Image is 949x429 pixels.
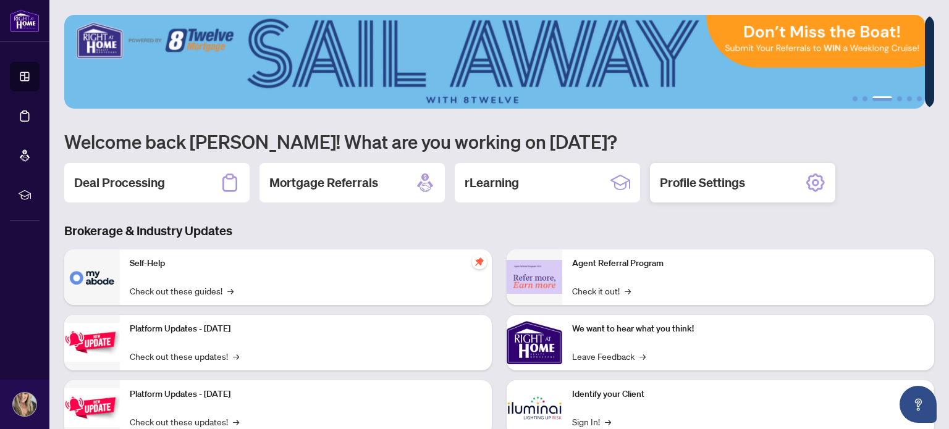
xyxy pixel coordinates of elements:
h1: Welcome back [PERSON_NAME]! What are you working on [DATE]? [64,130,934,153]
button: 5 [907,96,912,101]
button: 2 [863,96,867,101]
img: Slide 2 [64,15,925,109]
img: We want to hear what you think! [507,315,562,370]
h2: Deal Processing [74,174,165,191]
p: Self-Help [130,257,482,270]
span: → [233,349,239,363]
img: Agent Referral Program [507,260,562,294]
span: → [605,415,611,428]
p: Identify your Client [572,388,924,401]
h2: Profile Settings [660,174,745,191]
h3: Brokerage & Industry Updates [64,222,934,239]
span: → [625,284,631,298]
h2: Mortgage Referrals [269,174,378,191]
p: We want to hear what you think! [572,322,924,336]
span: → [227,284,234,298]
span: → [233,415,239,428]
img: Self-Help [64,249,120,305]
button: 3 [872,96,892,101]
a: Sign In!→ [572,415,611,428]
button: 1 [853,96,858,101]
img: Platform Updates - July 8, 2025 [64,388,120,427]
a: Check out these updates!→ [130,415,239,428]
a: Leave Feedback→ [572,349,646,363]
button: 6 [917,96,922,101]
img: Profile Icon [13,393,36,416]
p: Platform Updates - [DATE] [130,322,482,336]
span: → [639,349,646,363]
button: 4 [897,96,902,101]
p: Platform Updates - [DATE] [130,388,482,401]
p: Agent Referral Program [572,257,924,270]
a: Check it out!→ [572,284,631,298]
a: Check out these guides!→ [130,284,234,298]
img: logo [10,9,40,32]
span: pushpin [472,254,487,269]
h2: rLearning [465,174,519,191]
a: Check out these updates!→ [130,349,239,363]
button: Open asap [900,386,937,423]
img: Platform Updates - July 21, 2025 [64,323,120,362]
